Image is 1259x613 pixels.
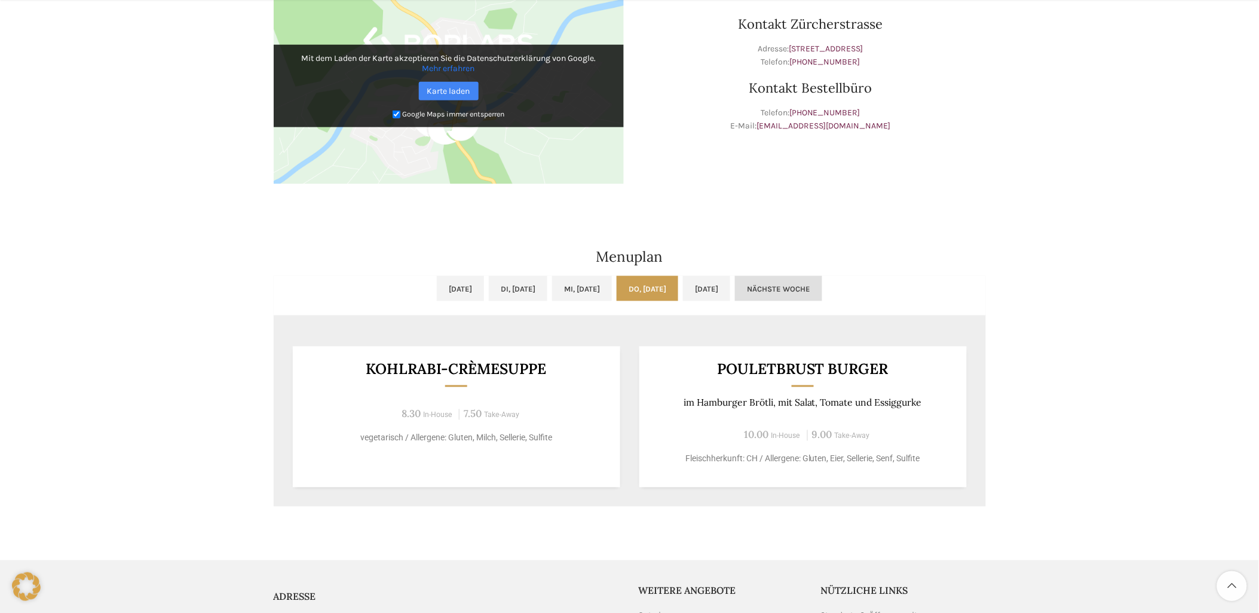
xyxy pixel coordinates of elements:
p: Adresse: Telefon: [636,42,986,69]
span: ADRESSE [274,591,316,603]
a: [PHONE_NUMBER] [789,108,860,118]
h5: Nützliche Links [821,584,986,597]
span: 10.00 [745,428,769,442]
a: Mehr erfahren [422,63,475,73]
h3: Kontakt Zürcherstrasse [636,17,986,30]
p: Fleischherkunft: CH / Allergene: Gluten, Eier, Sellerie, Senf, Sulfite [654,453,952,465]
a: Nächste Woche [735,276,822,301]
span: Take-Away [484,411,519,419]
a: [EMAIL_ADDRESS][DOMAIN_NAME] [757,121,891,131]
small: Google Maps immer entsperren [402,110,504,118]
h3: Kohlrabi-Crèmesuppe [307,361,605,376]
span: 8.30 [402,407,421,421]
input: Google Maps immer entsperren [393,111,400,118]
p: vegetarisch / Allergene: Gluten, Milch, Sellerie, Sulfite [307,432,605,445]
h2: Menuplan [274,250,986,264]
a: [STREET_ADDRESS] [789,44,863,54]
a: Karte laden [419,82,479,100]
p: Telefon: E-Mail: [636,106,986,133]
a: Mi, [DATE] [552,276,612,301]
a: Di, [DATE] [489,276,547,301]
a: [PHONE_NUMBER] [789,57,860,67]
span: In-House [771,432,801,440]
a: Scroll to top button [1217,571,1247,601]
h3: Kontakt Bestellbüro [636,81,986,94]
span: Take-Away [835,432,870,440]
a: Do, [DATE] [617,276,678,301]
h5: Weitere Angebote [639,584,804,597]
a: [DATE] [437,276,484,301]
a: [DATE] [683,276,730,301]
p: Mit dem Laden der Karte akzeptieren Sie die Datenschutzerklärung von Google. [282,53,615,73]
span: In-House [423,411,452,419]
p: im Hamburger Brötli, mit Salat, Tomate und Essiggurke [654,397,952,408]
span: 9.00 [812,428,832,442]
h3: Pouletbrust Burger [654,361,952,376]
span: 7.50 [464,407,482,421]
